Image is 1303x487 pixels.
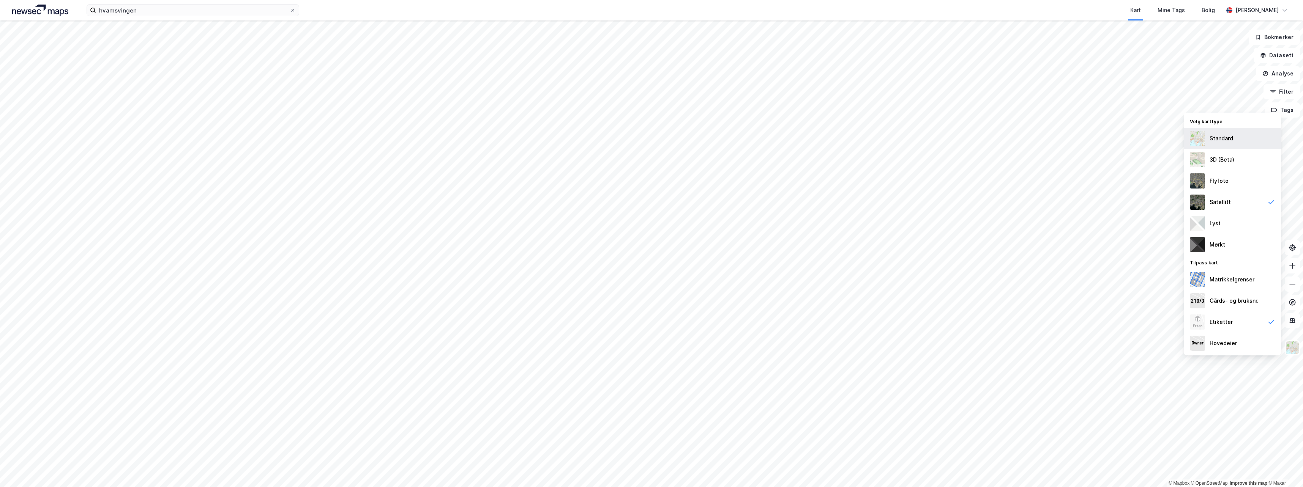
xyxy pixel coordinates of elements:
[1265,451,1303,487] div: Kontrollprogram for chat
[1191,481,1228,486] a: OpenStreetMap
[1210,296,1259,305] div: Gårds- og bruksnr.
[1264,84,1300,99] button: Filter
[1210,134,1233,143] div: Standard
[1230,481,1267,486] a: Improve this map
[1190,152,1205,167] img: Z
[1210,240,1225,249] div: Mørkt
[1190,293,1205,308] img: cadastreKeys.547ab17ec502f5a4ef2b.jpeg
[1210,275,1254,284] div: Matrikkelgrenser
[1254,48,1300,63] button: Datasett
[1190,314,1205,330] img: Z
[1190,216,1205,231] img: luj3wr1y2y3+OchiMxRmMxRlscgabnMEmZ7DJGWxyBpucwSZnsMkZbHIGm5zBJmewyRlscgabnMEmZ7DJGWxyBpucwSZnsMkZ...
[1190,173,1205,189] img: Z
[1190,131,1205,146] img: Z
[1210,198,1231,207] div: Satellitt
[1184,114,1281,128] div: Velg karttype
[1235,6,1279,15] div: [PERSON_NAME]
[1265,102,1300,118] button: Tags
[1210,176,1229,185] div: Flyfoto
[1202,6,1215,15] div: Bolig
[1190,336,1205,351] img: majorOwner.b5e170eddb5c04bfeeff.jpeg
[1169,481,1189,486] a: Mapbox
[1210,317,1233,327] div: Etiketter
[1210,339,1237,348] div: Hovedeier
[96,5,290,16] input: Søk på adresse, matrikkel, gårdeiere, leietakere eller personer
[1184,255,1281,269] div: Tilpass kart
[1190,272,1205,287] img: cadastreBorders.cfe08de4b5ddd52a10de.jpeg
[1190,195,1205,210] img: 9k=
[1158,6,1185,15] div: Mine Tags
[1285,341,1300,355] img: Z
[1210,219,1221,228] div: Lyst
[1210,155,1234,164] div: 3D (Beta)
[1265,451,1303,487] iframe: Chat Widget
[1190,237,1205,252] img: nCdM7BzjoCAAAAAElFTkSuQmCC
[12,5,68,16] img: logo.a4113a55bc3d86da70a041830d287a7e.svg
[1130,6,1141,15] div: Kart
[1256,66,1300,81] button: Analyse
[1249,30,1300,45] button: Bokmerker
